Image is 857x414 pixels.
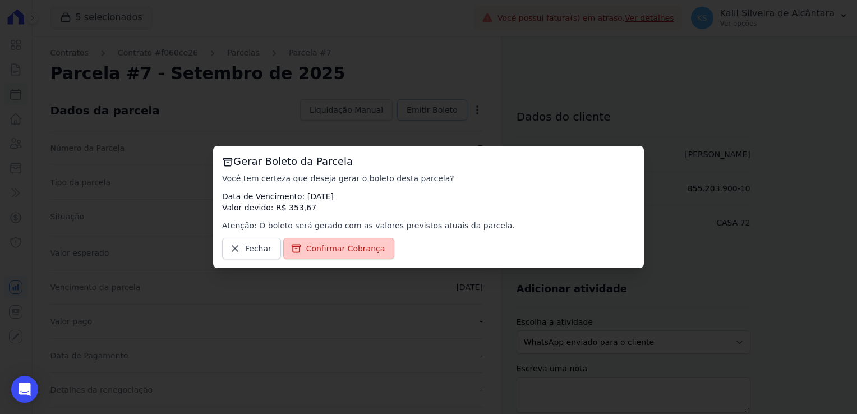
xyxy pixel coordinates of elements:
span: Confirmar Cobrança [306,243,385,254]
p: Você tem certeza que deseja gerar o boleto desta parcela? [222,173,635,184]
a: Fechar [222,238,281,259]
div: Open Intercom Messenger [11,376,38,403]
span: Fechar [245,243,271,254]
p: Atenção: O boleto será gerado com as valores previstos atuais da parcela. [222,220,635,231]
p: Data de Vencimento: [DATE] Valor devido: R$ 353,67 [222,191,635,213]
a: Confirmar Cobrança [283,238,395,259]
h3: Gerar Boleto da Parcela [222,155,635,168]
